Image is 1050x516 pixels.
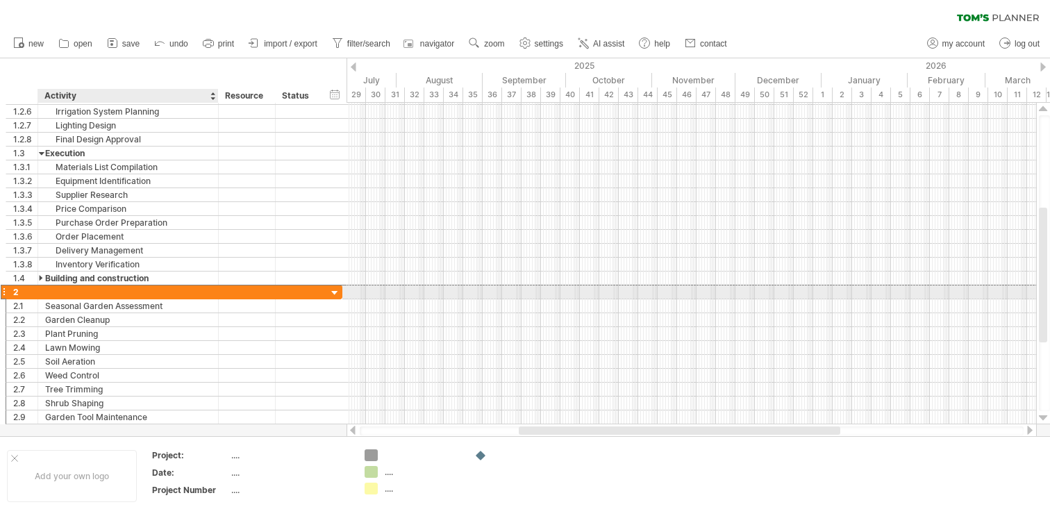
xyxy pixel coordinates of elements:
div: Seasonal Garden Assessment [45,299,211,313]
a: import / export [245,35,322,53]
div: 41 [580,88,599,102]
div: 44 [638,88,658,102]
div: Building and construction [45,272,211,285]
div: 7 [930,88,949,102]
div: 40 [560,88,580,102]
div: 10 [988,88,1008,102]
div: October 2025 [566,73,652,88]
div: Irrigation System Planning [45,105,211,118]
div: 1.3.1 [13,160,37,174]
div: 2.9 [13,410,37,424]
div: Add your own logo [7,450,137,502]
div: 2 [13,285,37,299]
div: .... [231,484,348,496]
div: .... [231,449,348,461]
span: print [218,39,234,49]
div: 2.7 [13,383,37,396]
div: Project Number [152,484,228,496]
div: 52 [794,88,813,102]
div: 1 [813,88,833,102]
div: 1.2.6 [13,105,37,118]
div: 43 [619,88,638,102]
a: filter/search [328,35,394,53]
div: Order Placement [45,230,211,243]
span: import / export [264,39,317,49]
div: Inventory Verification [45,258,211,271]
span: log out [1015,39,1040,49]
div: 2.3 [13,327,37,340]
div: Status [282,89,312,103]
div: Garden Tool Maintenance [45,410,211,424]
div: 48 [716,88,735,102]
a: navigator [401,35,458,53]
span: contact [700,39,727,49]
span: save [122,39,140,49]
div: 1.2.7 [13,119,37,132]
div: Final Design Approval [45,133,211,146]
div: Lawn Mowing [45,341,211,354]
div: 2 [833,88,852,102]
div: 2.5 [13,355,37,368]
div: 38 [522,88,541,102]
div: Lighting Design [45,119,211,132]
a: settings [516,35,567,53]
a: contact [681,35,731,53]
div: 37 [502,88,522,102]
div: 1.3.5 [13,216,37,229]
div: 2.2 [13,313,37,326]
div: 2.8 [13,397,37,410]
div: Price Comparison [45,202,211,215]
div: Purchase Order Preparation [45,216,211,229]
div: 42 [599,88,619,102]
a: save [103,35,144,53]
div: 46 [677,88,697,102]
div: 51 [774,88,794,102]
div: 35 [463,88,483,102]
div: 11 [1008,88,1027,102]
span: zoom [484,39,504,49]
div: Supplier Research [45,188,211,201]
div: Execution [45,147,211,160]
div: Tree Trimming [45,383,211,396]
div: 1.3.2 [13,174,37,188]
a: help [635,35,674,53]
span: filter/search [347,39,390,49]
div: Garden Cleanup [45,313,211,326]
div: 34 [444,88,463,102]
a: print [199,35,238,53]
div: 30 [366,88,385,102]
div: 1.3.6 [13,230,37,243]
div: February 2026 [908,73,985,88]
div: 6 [910,88,930,102]
div: 49 [735,88,755,102]
div: Activity [44,89,210,103]
div: July 2025 [310,73,397,88]
a: open [55,35,97,53]
div: 1.3.3 [13,188,37,201]
div: 32 [405,88,424,102]
div: 2.6 [13,369,37,382]
div: 29 [347,88,366,102]
div: 12 [1027,88,1047,102]
div: Delivery Management [45,244,211,257]
span: AI assist [593,39,624,49]
div: 8 [949,88,969,102]
div: Shrub Shaping [45,397,211,410]
div: September 2025 [483,73,566,88]
div: August 2025 [397,73,483,88]
div: November 2025 [652,73,735,88]
div: Soil Aeration [45,355,211,368]
div: 4 [872,88,891,102]
span: settings [535,39,563,49]
a: zoom [465,35,508,53]
div: December 2025 [735,73,822,88]
span: new [28,39,44,49]
div: 33 [424,88,444,102]
div: 1.3.4 [13,202,37,215]
span: my account [942,39,985,49]
div: 1.3.7 [13,244,37,257]
div: 1.2.8 [13,133,37,146]
div: Resource [225,89,267,103]
div: .... [231,467,348,478]
div: Equipment Identification [45,174,211,188]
